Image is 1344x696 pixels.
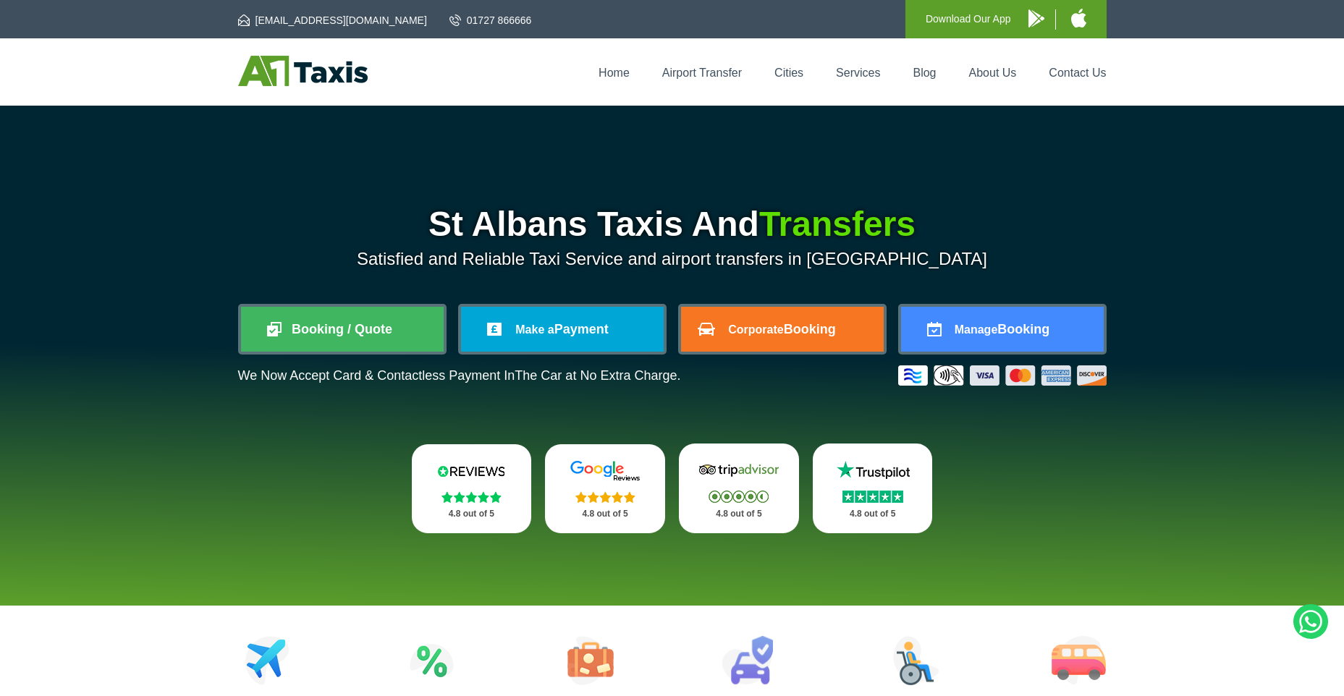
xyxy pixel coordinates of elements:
a: Blog [913,67,936,79]
span: The Car at No Extra Charge. [515,368,680,383]
p: 4.8 out of 5 [695,505,783,523]
a: [EMAIL_ADDRESS][DOMAIN_NAME] [238,13,427,27]
a: Tripadvisor Stars 4.8 out of 5 [679,444,799,533]
p: 4.8 out of 5 [561,505,649,523]
img: Car Rental [722,636,773,685]
span: Corporate [728,323,783,336]
a: ManageBooking [901,307,1104,352]
a: 01727 866666 [449,13,532,27]
a: Trustpilot Stars 4.8 out of 5 [813,444,933,533]
span: Manage [955,323,998,336]
img: Tours [567,636,614,685]
img: Wheelchair [893,636,939,685]
img: A1 Taxis Android App [1028,9,1044,27]
a: Contact Us [1049,67,1106,79]
img: A1 Taxis St Albans LTD [238,56,368,86]
a: Booking / Quote [241,307,444,352]
img: Attractions [410,636,454,685]
p: Download Our App [926,10,1011,28]
img: Stars [575,491,635,503]
h1: St Albans Taxis And [238,207,1107,242]
a: Google Stars 4.8 out of 5 [545,444,665,533]
img: Stars [842,491,903,503]
img: Reviews.io [428,460,515,482]
a: About Us [969,67,1017,79]
a: Cities [774,67,803,79]
img: Trustpilot [829,459,916,481]
a: Home [599,67,630,79]
p: Satisfied and Reliable Taxi Service and airport transfers in [GEOGRAPHIC_DATA] [238,249,1107,269]
a: Make aPayment [461,307,664,352]
img: Stars [709,491,769,503]
img: A1 Taxis iPhone App [1071,9,1086,27]
a: Airport Transfer [662,67,742,79]
img: Credit And Debit Cards [898,365,1107,386]
img: Google [562,460,648,482]
img: Tripadvisor [696,459,782,481]
p: 4.8 out of 5 [829,505,917,523]
span: Transfers [759,205,916,243]
span: Make a [515,323,554,336]
p: 4.8 out of 5 [428,505,516,523]
a: CorporateBooking [681,307,884,352]
img: Airport Transfers [245,636,289,685]
img: Minibus [1052,636,1106,685]
a: Reviews.io Stars 4.8 out of 5 [412,444,532,533]
p: We Now Accept Card & Contactless Payment In [238,368,681,383]
img: Stars [441,491,502,503]
a: Services [836,67,880,79]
